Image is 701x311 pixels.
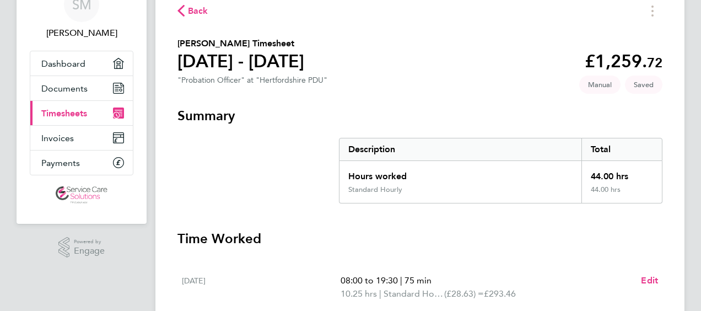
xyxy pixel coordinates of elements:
[348,185,402,194] div: Standard Hourly
[641,274,658,287] a: Edit
[579,76,621,94] span: This timesheet was manually created.
[339,138,581,160] div: Description
[41,108,87,119] span: Timesheets
[405,275,432,286] span: 75 min
[384,287,444,301] span: Standard Hourly
[339,138,662,203] div: Summary
[585,51,662,72] app-decimal: £1,259.
[177,4,208,18] button: Back
[339,161,581,185] div: Hours worked
[625,76,662,94] span: This timesheet is Saved.
[177,37,304,50] h2: [PERSON_NAME] Timesheet
[30,76,133,100] a: Documents
[379,288,381,299] span: |
[74,246,105,256] span: Engage
[647,55,662,71] span: 72
[341,288,377,299] span: 10.25 hrs
[30,126,133,150] a: Invoices
[177,76,327,85] div: "Probation Officer" at "Hertfordshire PDU"
[41,133,74,143] span: Invoices
[41,83,88,94] span: Documents
[643,2,662,19] button: Timesheets Menu
[188,4,208,18] span: Back
[30,186,133,204] a: Go to home page
[74,237,105,246] span: Powered by
[177,107,662,125] h3: Summary
[177,50,304,72] h1: [DATE] - [DATE]
[30,51,133,76] a: Dashboard
[177,230,662,248] h3: Time Worked
[581,138,662,160] div: Total
[182,274,341,301] div: [DATE]
[56,186,107,204] img: servicecare-logo-retina.png
[341,275,398,286] span: 08:00 to 19:30
[581,185,662,203] div: 44.00 hrs
[58,237,105,258] a: Powered byEngage
[444,288,484,299] span: (£28.63) =
[581,161,662,185] div: 44.00 hrs
[30,101,133,125] a: Timesheets
[30,151,133,175] a: Payments
[641,275,658,286] span: Edit
[30,26,133,40] span: Sonja Marzouki
[484,288,516,299] span: £293.46
[41,58,85,69] span: Dashboard
[400,275,402,286] span: |
[41,158,80,168] span: Payments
